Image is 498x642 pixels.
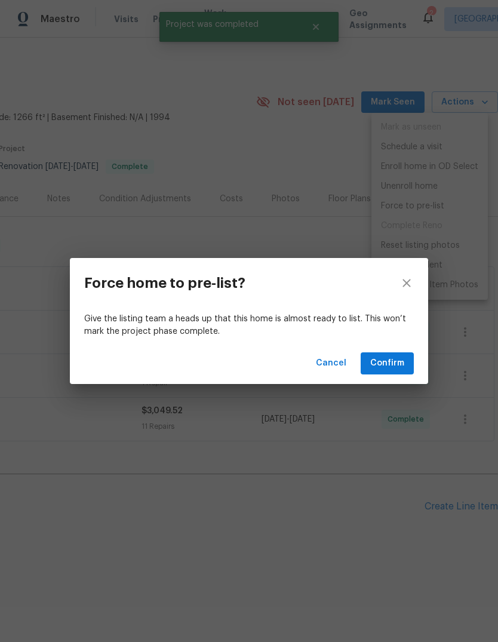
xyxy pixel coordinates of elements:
[84,275,245,291] h3: Force home to pre-list?
[311,352,351,374] button: Cancel
[385,258,428,308] button: close
[84,313,414,338] p: Give the listing team a heads up that this home is almost ready to list. This won’t mark the proj...
[361,352,414,374] button: Confirm
[370,356,404,371] span: Confirm
[316,356,346,371] span: Cancel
